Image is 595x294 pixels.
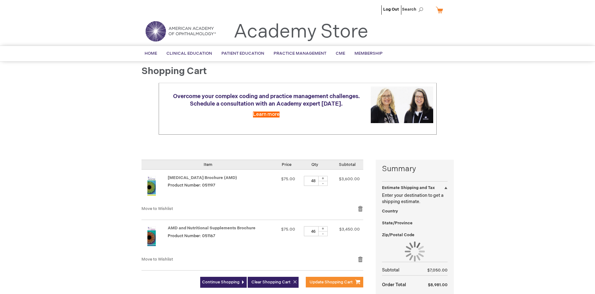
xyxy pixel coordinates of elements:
span: Price [282,162,291,167]
span: Membership [355,51,383,56]
div: + [318,176,328,181]
div: + [318,226,328,232]
span: Practice Management [274,51,326,56]
a: Academy Store [234,21,368,43]
strong: Order Total [382,279,406,290]
span: $3,600.00 [339,177,360,182]
span: Home [145,51,157,56]
a: Move to Wishlist [141,206,173,211]
a: Continue Shopping [200,277,247,288]
a: Learn more [253,112,280,117]
span: Qty [311,162,318,167]
span: $7,050.00 [427,268,448,273]
img: AMD and Nutritional Supplements Brochure [141,226,161,246]
input: Qty [304,226,323,236]
span: Clinical Education [166,51,212,56]
strong: Summary [382,164,448,174]
button: Clear Shopping Cart [248,277,299,288]
span: $8,981.00 [428,282,448,287]
span: Clear Shopping Cart [251,280,290,285]
input: Qty [304,176,323,186]
th: Subtotal [382,265,416,276]
span: Item [204,162,212,167]
a: Age-Related Macular Degeneration Brochure (AMD) [141,176,168,200]
a: [MEDICAL_DATA] Brochure (AMD) [168,175,237,180]
a: AMD and Nutritional Supplements Brochure [168,226,255,231]
span: Zip/Postal Code [382,232,414,237]
span: CME [336,51,345,56]
img: Schedule a consultation with an Academy expert today [371,87,433,123]
span: Update Shopping Cart [310,280,353,285]
a: Log Out [383,7,399,12]
button: Update Shopping Cart [306,277,363,287]
a: Move to Wishlist [141,257,173,262]
span: $75.00 [281,177,295,182]
span: Search [402,3,426,16]
span: Product Number: 051197 [168,183,215,188]
span: $3,450.00 [339,227,360,232]
span: Country [382,209,398,214]
span: Product Number: 051167 [168,233,215,238]
strong: Estimate Shipping and Tax [382,185,435,190]
span: Shopping Cart [141,66,207,77]
span: Patient Education [221,51,264,56]
span: $75.00 [281,227,295,232]
div: - [318,231,328,236]
img: Loading... [405,242,425,262]
span: State/Province [382,221,413,226]
span: Subtotal [339,162,355,167]
a: AMD and Nutritional Supplements Brochure [141,226,168,250]
p: Enter your destination to get a shipping estimate. [382,192,448,205]
span: Continue Shopping [202,280,240,285]
div: - [318,181,328,186]
img: Age-Related Macular Degeneration Brochure (AMD) [141,176,161,196]
span: Overcome your complex coding and practice management challenges. Schedule a consultation with an ... [173,93,360,107]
